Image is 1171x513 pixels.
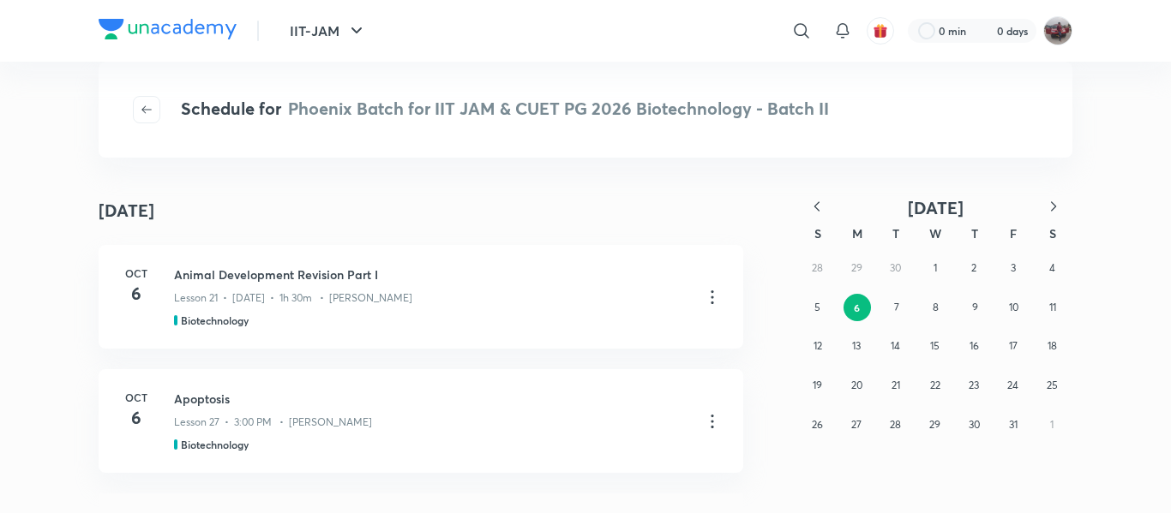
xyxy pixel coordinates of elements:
[843,372,870,399] button: October 20, 2025
[873,23,888,39] img: avatar
[892,379,900,391] abbr: October 21, 2025
[908,196,964,219] span: [DATE]
[854,301,860,314] abbr: October 6, 2025
[1010,225,1017,242] abbr: Friday
[969,379,979,391] abbr: October 23, 2025
[814,339,822,352] abbr: October 12, 2025
[960,332,988,360] button: October 16, 2025
[836,197,1035,218] button: [DATE]
[890,418,901,431] abbr: October 28, 2025
[1009,339,1018,352] abbr: October 17, 2025
[883,294,910,321] button: October 7, 2025
[288,97,829,120] span: Phoenix Batch for IIT JAM & CUET PG 2026 Biotechnology - Batch II
[119,405,153,431] h4: 6
[1009,418,1018,431] abbr: October 31, 2025
[961,294,988,321] button: October 9, 2025
[1049,225,1056,242] abbr: Saturday
[804,372,832,399] button: October 19, 2025
[119,281,153,307] h4: 6
[969,418,980,431] abbr: October 30, 2025
[934,261,937,274] abbr: October 1, 2025
[852,339,861,352] abbr: October 13, 2025
[1000,372,1027,399] button: October 24, 2025
[812,418,823,431] abbr: October 26, 2025
[1043,16,1072,45] img: amirhussain Hussain
[99,198,154,224] h4: [DATE]
[814,225,821,242] abbr: Sunday
[882,332,910,360] button: October 14, 2025
[844,294,871,321] button: October 6, 2025
[960,411,988,438] button: October 30, 2025
[1000,332,1027,360] button: October 17, 2025
[174,265,688,283] h3: Animal Development Revision Part I
[971,261,976,274] abbr: October 2, 2025
[814,301,820,313] abbr: October 5, 2025
[1049,301,1056,313] abbr: October 11, 2025
[851,418,862,431] abbr: October 27, 2025
[1011,261,1016,274] abbr: October 3, 2025
[922,294,949,321] button: October 8, 2025
[174,390,688,408] h3: Apoptosis
[1049,261,1055,274] abbr: October 4, 2025
[804,332,832,360] button: October 12, 2025
[1000,254,1027,282] button: October 3, 2025
[1038,254,1066,282] button: October 4, 2025
[1048,339,1057,352] abbr: October 18, 2025
[971,225,978,242] abbr: Thursday
[1047,379,1058,391] abbr: October 25, 2025
[119,390,153,405] h6: Oct
[181,96,829,123] h4: Schedule for
[279,14,377,48] button: IIT-JAM
[174,290,412,306] p: Lesson 21 • [DATE] • 1h 30m • [PERSON_NAME]
[1038,332,1066,360] button: October 18, 2025
[181,313,249,328] h5: Biotechnology
[867,17,894,45] button: avatar
[99,245,743,349] a: Oct6Animal Development Revision Part ILesson 21 • [DATE] • 1h 30m • [PERSON_NAME]Biotechnology
[99,19,237,44] a: Company Logo
[119,265,153,281] h6: Oct
[804,294,832,321] button: October 5, 2025
[972,301,978,313] abbr: October 9, 2025
[99,19,237,39] img: Company Logo
[922,332,949,360] button: October 15, 2025
[804,411,832,438] button: October 26, 2025
[930,339,940,352] abbr: October 15, 2025
[852,225,862,242] abbr: Monday
[882,411,910,438] button: October 28, 2025
[813,379,822,391] abbr: October 19, 2025
[933,301,939,313] abbr: October 8, 2025
[891,339,900,352] abbr: October 14, 2025
[922,411,949,438] button: October 29, 2025
[1007,379,1018,391] abbr: October 24, 2025
[1009,301,1018,313] abbr: October 10, 2025
[922,254,949,282] button: October 1, 2025
[894,301,899,313] abbr: October 7, 2025
[976,22,994,39] img: streak
[851,379,862,391] abbr: October 20, 2025
[843,411,870,438] button: October 27, 2025
[929,225,941,242] abbr: Wednesday
[970,339,979,352] abbr: October 16, 2025
[1000,294,1028,321] button: October 10, 2025
[181,437,249,452] h5: Biotechnology
[960,372,988,399] button: October 23, 2025
[843,332,870,360] button: October 13, 2025
[930,379,940,391] abbr: October 22, 2025
[892,225,899,242] abbr: Tuesday
[960,254,988,282] button: October 2, 2025
[1039,294,1066,321] button: October 11, 2025
[929,418,940,431] abbr: October 29, 2025
[1038,372,1066,399] button: October 25, 2025
[99,369,743,473] a: Oct6ApoptosisLesson 27 • 3:00 PM • [PERSON_NAME]Biotechnology
[1000,411,1027,438] button: October 31, 2025
[922,372,949,399] button: October 22, 2025
[174,415,372,430] p: Lesson 27 • 3:00 PM • [PERSON_NAME]
[882,372,910,399] button: October 21, 2025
